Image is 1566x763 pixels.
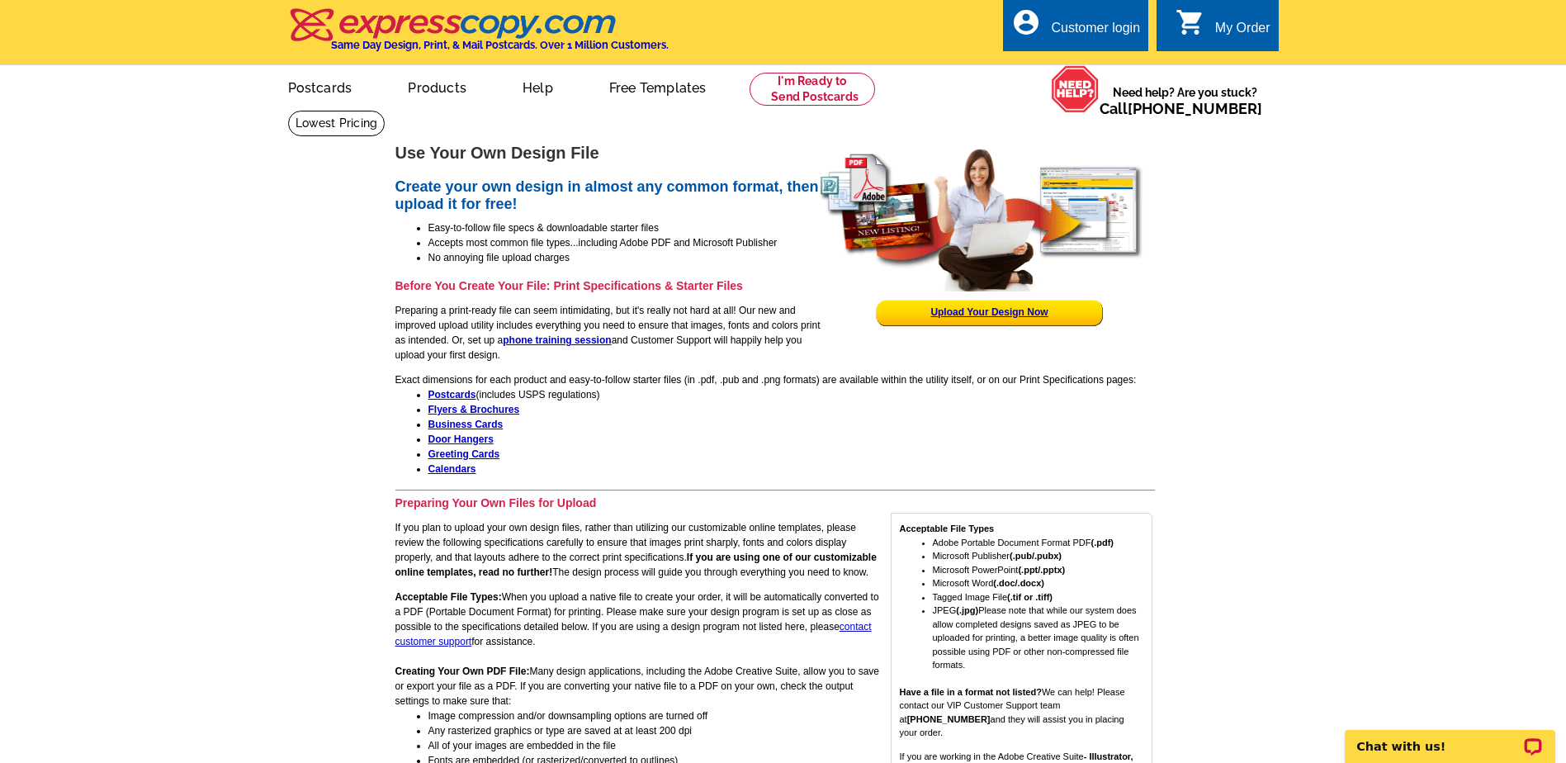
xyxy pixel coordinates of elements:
a: Help [496,67,580,106]
li: Tagged Image File [933,590,1143,604]
img: upload your own design [819,147,1144,291]
a: Postcards [262,67,379,106]
h1: Use Your Own Design File [395,145,1155,162]
li: Accepts most common file types...including Adobe PDF and Microsoft Publisher [428,235,1155,250]
iframe: LiveChat chat widget [1334,711,1566,763]
strong: (.pdf) [1091,538,1113,547]
li: JPEG Please note that while our system does allow completed designs saved as JPEG to be uploaded ... [933,604,1143,672]
a: Business Cards [428,419,504,430]
img: help [1051,65,1100,113]
a: Door Hangers [428,434,494,445]
div: Customer login [1051,21,1140,44]
li: All of your images are embedded in the file [428,738,1155,753]
strong: If you are using one of our customizable online templates, read no further! [395,552,877,578]
a: Postcards [428,389,476,400]
strong: (.tif or .tiff) [1007,592,1053,602]
strong: (.jpg) [956,605,978,615]
a: Free Templates [583,67,733,106]
strong: Before You Create Your File: Print Specifications & Starter Files [395,279,743,292]
h2: Create your own design in almost any common format, then upload it for free! [395,178,1155,214]
strong: (.pub/.pubx) [1010,551,1062,561]
li: Adobe Portable Document Format PDF [933,536,1143,550]
a: Flyers & Brochures [428,404,520,415]
p: We can help! Please contact our VIP Customer Support team at and they will assist you in placing ... [900,685,1143,740]
a: contact customer support [395,621,872,647]
i: shopping_cart [1176,7,1205,37]
a: phone training session [503,334,611,346]
strong: Acceptable File Types: [395,591,502,603]
div: My Order [1215,21,1270,44]
strong: [PHONE_NUMBER] [907,714,991,724]
a: [PHONE_NUMBER] [1128,100,1262,117]
a: Same Day Design, Print, & Mail Postcards. Over 1 Million Customers. [288,20,669,51]
h4: Same Day Design, Print, & Mail Postcards. Over 1 Million Customers. [331,39,669,51]
li: Any rasterized graphics or type are saved at at least 200 dpi [428,723,1155,738]
li: Microsoft Publisher [933,549,1143,563]
li: Microsoft Word [933,576,1143,590]
strong: Have a file in a format not listed? [900,687,1042,697]
li: (includes USPS regulations) [428,387,1155,402]
li: Image compression and/or downsampling options are turned off [428,708,1155,723]
strong: (.ppt/.pptx) [1018,565,1065,575]
strong: Creating Your Own PDF File: [395,666,530,677]
a: Upload Your Design Now [930,306,1048,318]
a: shopping_cart My Order [1176,18,1270,39]
h3: Preparing Your Own Files for Upload [395,495,1155,510]
span: Need help? Are you stuck? [1100,84,1270,117]
li: No annoying file upload charges [428,250,1155,265]
a: account_circle Customer login [1011,18,1140,39]
li: Microsoft PowerPoint [933,563,1143,577]
p: Preparing a print-ready file can seem intimidating, but it's really not hard at all! Our new and ... [395,303,1155,363]
strong: (.doc/.docx) [993,578,1044,588]
strong: Acceptable File Types [900,524,995,533]
a: Products [381,67,493,106]
a: Greeting Cards [428,448,500,460]
i: account_circle [1011,7,1041,37]
span: Call [1100,100,1262,117]
li: Easy-to-follow file specs & downloadable starter files [428,220,1155,235]
a: Calendars [428,463,476,475]
p: If you plan to upload your own design files, rather than utilizing our customizable online templa... [395,520,1155,580]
